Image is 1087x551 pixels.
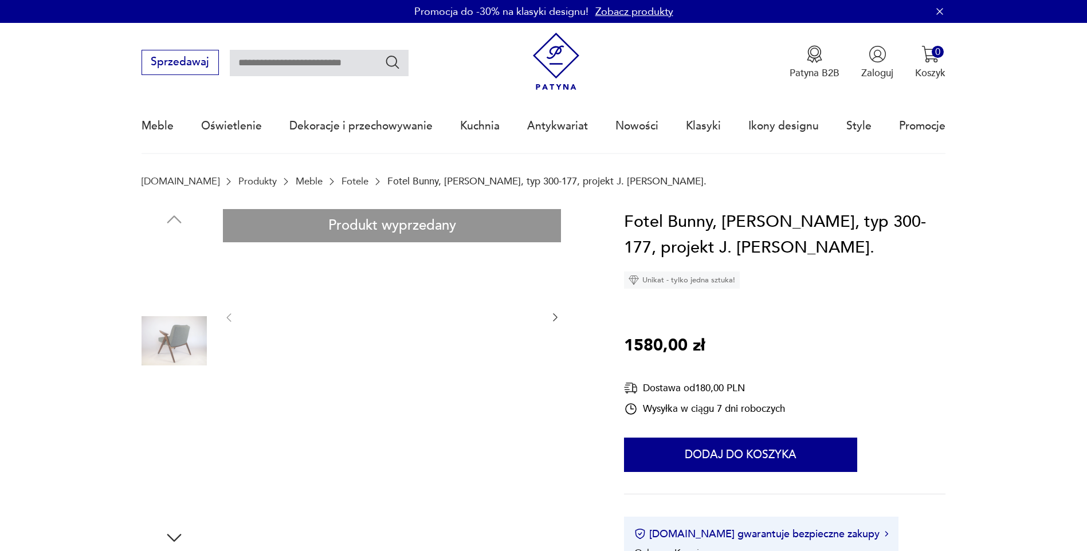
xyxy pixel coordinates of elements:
[142,308,207,373] img: Zdjęcie produktu Fotel Bunny, Zajączek, typ 300-177, projekt J. Chierowski.
[615,100,658,152] a: Nowości
[249,209,536,424] img: Zdjęcie produktu Fotel Bunny, Zajączek, typ 300-177, projekt J. Chierowski.
[342,176,368,187] a: Fotele
[527,33,585,90] img: Patyna - sklep z meblami i dekoracjami vintage
[142,50,219,75] button: Sprzedawaj
[142,381,207,447] img: Zdjęcie produktu Fotel Bunny, Zajączek, typ 300-177, projekt J. Chierowski.
[387,176,707,187] p: Fotel Bunny, [PERSON_NAME], typ 300-177, projekt J. [PERSON_NAME].
[748,100,819,152] a: Ikony designu
[624,381,638,395] img: Ikona dostawy
[790,45,839,80] button: Patyna B2B
[861,66,893,80] p: Zaloguj
[634,527,888,541] button: [DOMAIN_NAME] gwarantuje bezpieczne zakupy
[790,66,839,80] p: Patyna B2B
[624,271,740,289] div: Unikat - tylko jedna sztuka!
[414,5,588,19] p: Promocja do -30% na klasyki designu!
[624,209,946,261] h1: Fotel Bunny, [PERSON_NAME], typ 300-177, projekt J. [PERSON_NAME].
[899,100,945,152] a: Promocje
[921,45,939,63] img: Ikona koszyka
[384,54,401,70] button: Szukaj
[932,46,944,58] div: 0
[142,58,219,68] a: Sprzedawaj
[624,333,705,359] p: 1580,00 zł
[869,45,886,63] img: Ikonka użytkownika
[289,100,433,152] a: Dekoracje i przechowywanie
[915,45,945,80] button: 0Koszyk
[885,531,888,537] img: Ikona strzałki w prawo
[460,100,500,152] a: Kuchnia
[846,100,872,152] a: Style
[624,438,857,472] button: Dodaj do koszyka
[790,45,839,80] a: Ikona medaluPatyna B2B
[624,381,785,395] div: Dostawa od 180,00 PLN
[624,402,785,416] div: Wysyłka w ciągu 7 dni roboczych
[238,176,277,187] a: Produkty
[201,100,262,152] a: Oświetlenie
[915,66,945,80] p: Koszyk
[634,528,646,540] img: Ikona certyfikatu
[142,176,219,187] a: [DOMAIN_NAME]
[223,209,561,243] div: Produkt wyprzedany
[527,100,588,152] a: Antykwariat
[296,176,323,187] a: Meble
[595,5,673,19] a: Zobacz produkty
[142,100,174,152] a: Meble
[629,275,639,285] img: Ikona diamentu
[686,100,721,152] a: Klasyki
[142,235,207,301] img: Zdjęcie produktu Fotel Bunny, Zajączek, typ 300-177, projekt J. Chierowski.
[806,45,823,63] img: Ikona medalu
[142,454,207,519] img: Zdjęcie produktu Fotel Bunny, Zajączek, typ 300-177, projekt J. Chierowski.
[861,45,893,80] button: Zaloguj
